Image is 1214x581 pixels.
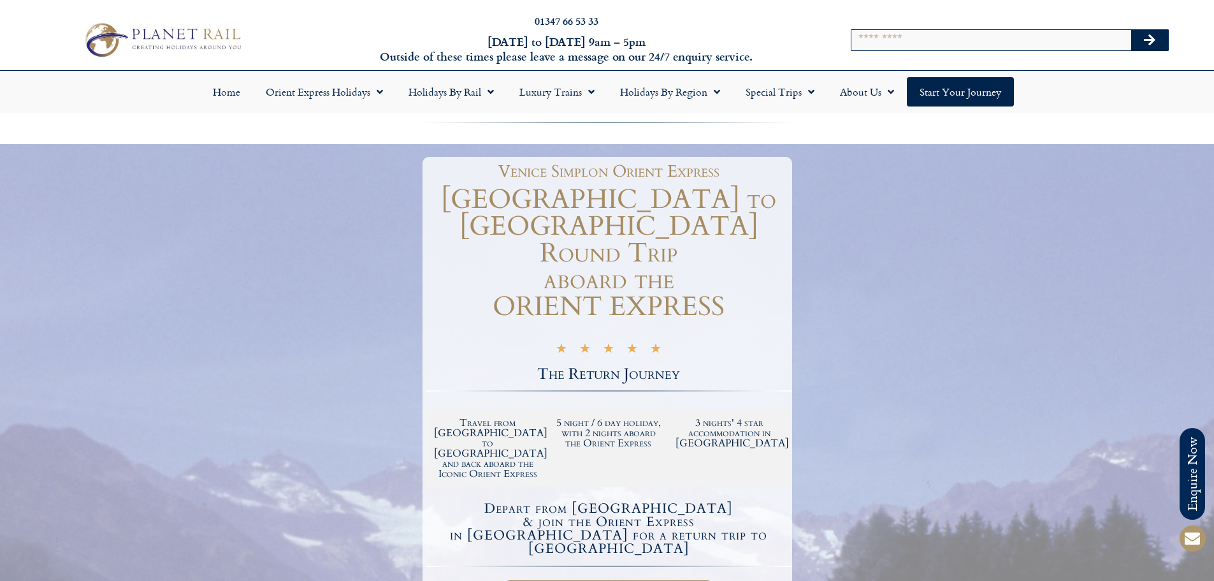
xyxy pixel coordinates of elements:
nav: Menu [6,77,1208,107]
a: Special Trips [733,77,827,107]
button: Search [1131,30,1168,50]
img: Planet Rail Train Holidays Logo [78,19,245,60]
a: Start your Journey [907,77,1014,107]
h1: [GEOGRAPHIC_DATA] to [GEOGRAPHIC_DATA] Round Trip aboard the ORIENT EXPRESS [426,186,792,320]
a: Luxury Trains [507,77,607,107]
h2: 5 night / 6 day holiday, with 2 nights aboard the Orient Express [554,418,663,448]
i: ★ [556,343,567,358]
a: Holidays by Rail [396,77,507,107]
h1: Venice Simplon Orient Express [432,163,786,180]
a: Holidays by Region [607,77,733,107]
h2: Travel from [GEOGRAPHIC_DATA] to [GEOGRAPHIC_DATA] and back aboard the Iconic Orient Express [434,418,542,479]
h6: [DATE] to [DATE] 9am – 5pm Outside of these times please leave a message on our 24/7 enquiry serv... [327,34,806,64]
a: 01347 66 53 33 [535,13,598,28]
h4: Depart from [GEOGRAPHIC_DATA] & join the Orient Express in [GEOGRAPHIC_DATA] for a return trip to... [428,502,790,555]
div: 5/5 [556,341,661,358]
a: Home [200,77,253,107]
i: ★ [650,343,661,358]
i: ★ [579,343,591,358]
i: ★ [603,343,614,358]
i: ★ [626,343,638,358]
a: Orient Express Holidays [253,77,396,107]
a: About Us [827,77,907,107]
h2: The Return Journey [426,367,792,382]
h2: 3 nights' 4 star accommodation in [GEOGRAPHIC_DATA] [676,418,784,448]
